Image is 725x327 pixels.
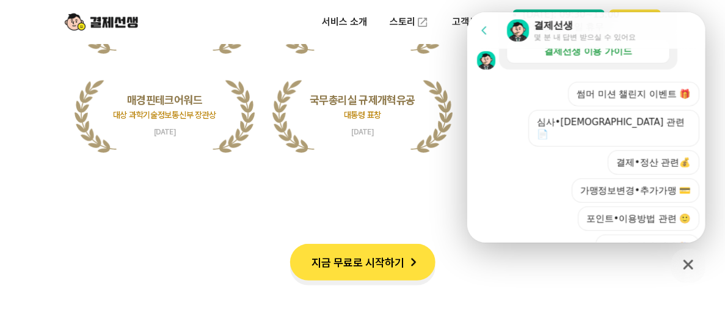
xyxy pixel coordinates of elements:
iframe: Channel chat [467,12,705,243]
button: 지금 무료로 시작하기 [290,244,435,281]
p: 국무총리실 규제개혁유공 [272,93,453,108]
img: 외부 도메인 오픈 [417,16,429,28]
img: card_index_dividers [212,229,223,240]
p: 서비스 소개 [314,11,376,33]
button: 시작하기 [610,9,660,35]
p: 대상 과학기술정보통신부 장관상 [75,108,255,122]
p: 대통령 표창 [272,108,453,122]
a: 스토리 [382,10,438,34]
img: logo [65,10,138,34]
p: 매경핀테크어워드 [75,93,255,108]
span: [DATE] [75,128,255,136]
p: 고객센터 [443,11,494,33]
img: 화살표 아이콘 [405,254,422,271]
span: [DATE] [272,128,453,136]
button: 로그인•계정 관련 [128,222,232,247]
button: 매니저사이트 로그인 [513,9,605,35]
